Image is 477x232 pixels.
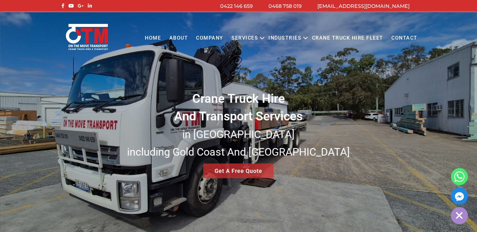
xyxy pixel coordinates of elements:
[268,3,302,9] a: 0468 758 019
[451,168,468,185] a: Whatsapp
[165,30,192,47] a: About
[141,30,165,47] a: Home
[220,3,253,9] a: 0422 146 659
[264,30,305,47] a: Industries
[308,30,387,47] a: Crane Truck Hire Fleet
[317,3,410,9] a: [EMAIL_ADDRESS][DOMAIN_NAME]
[127,128,350,158] small: in [GEOGRAPHIC_DATA] including Gold Coast And [GEOGRAPHIC_DATA]
[192,30,227,47] a: COMPANY
[451,188,468,205] a: Facebook_Messenger
[387,30,421,47] a: Contact
[227,30,262,47] a: Services
[203,163,273,178] a: Get A Free Quote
